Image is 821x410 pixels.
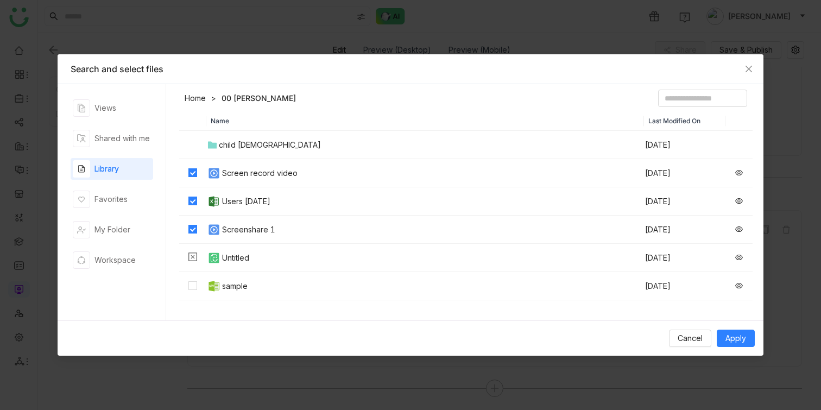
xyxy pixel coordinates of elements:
div: Favorites [94,193,128,205]
span: Cancel [678,332,703,344]
img: paper.svg [207,251,220,264]
button: Close [734,54,763,84]
div: Untitled [222,252,249,264]
button: Apply [717,330,755,347]
div: Screen record video [222,167,298,179]
img: csv.svg [207,280,220,293]
img: mp4.svg [207,167,220,180]
div: child [DEMOGRAPHIC_DATA] [219,139,321,151]
a: 00 [PERSON_NAME] [222,93,296,104]
div: My Folder [94,224,130,236]
th: Last Modified On [644,111,725,131]
div: sample [222,280,248,292]
div: Search and select files [71,63,750,75]
button: Cancel [669,330,711,347]
div: Shared with me [94,133,150,144]
td: [DATE] [644,272,725,300]
td: [DATE] [644,159,725,187]
img: xlsx.svg [207,195,220,208]
a: Home [185,93,206,104]
div: Workspace [94,254,136,266]
span: Apply [725,332,746,344]
td: [DATE] [644,216,725,244]
td: [DATE] [644,131,725,159]
td: [DATE] [644,187,725,216]
div: Library [94,163,119,175]
div: Screenshare 1 [222,224,275,236]
div: Views [94,102,116,114]
div: Users [DATE] [222,195,270,207]
th: Name [206,111,644,131]
td: [DATE] [644,244,725,272]
img: mp4.svg [207,223,220,236]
